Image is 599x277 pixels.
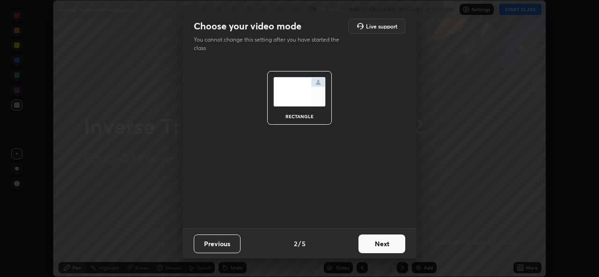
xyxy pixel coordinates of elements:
[298,239,301,249] h4: /
[302,239,306,249] h4: 5
[358,234,405,253] button: Next
[366,23,397,29] h5: Live support
[281,114,318,119] div: rectangle
[294,239,297,249] h4: 2
[194,234,241,253] button: Previous
[194,36,345,52] p: You cannot change this setting after you have started the class
[194,20,301,32] h2: Choose your video mode
[273,77,326,107] img: normalScreenIcon.ae25ed63.svg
